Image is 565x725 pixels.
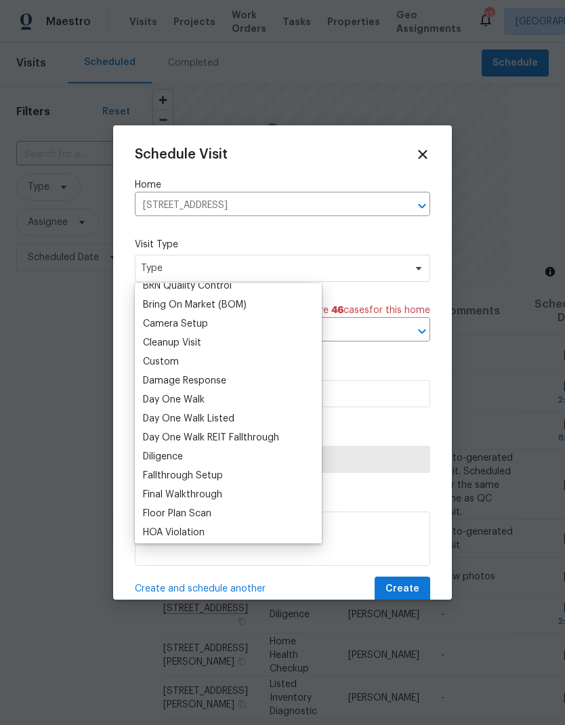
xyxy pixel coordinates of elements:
span: Create [385,581,419,598]
div: Custom [143,355,179,369]
div: Day One Walk [143,393,205,407]
button: Open [413,322,432,341]
div: Camera Setup [143,317,208,331]
div: Bring On Market (BOM) [143,298,247,312]
input: Enter in an address [135,195,392,216]
div: Day One Walk REIT Fallthrough [143,431,279,444]
div: Fallthrough Setup [143,469,223,482]
span: Close [415,147,430,162]
div: HOA Violation [143,526,205,539]
span: 46 [331,306,343,315]
span: Schedule Visit [135,148,228,161]
div: Damage Response [143,374,226,388]
div: Day One Walk Listed [143,412,234,426]
span: Type [141,262,404,275]
button: Open [413,196,432,215]
div: Final Walkthrough [143,488,222,501]
div: Diligence [143,450,183,463]
button: Create [375,577,430,602]
div: BRN Quality Control [143,279,232,293]
div: Floor Plan Scan [143,507,211,520]
label: Home [135,178,430,192]
label: Visit Type [135,238,430,251]
span: Create and schedule another [135,582,266,596]
div: Cleanup Visit [143,336,201,350]
span: There are case s for this home [289,304,430,317]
